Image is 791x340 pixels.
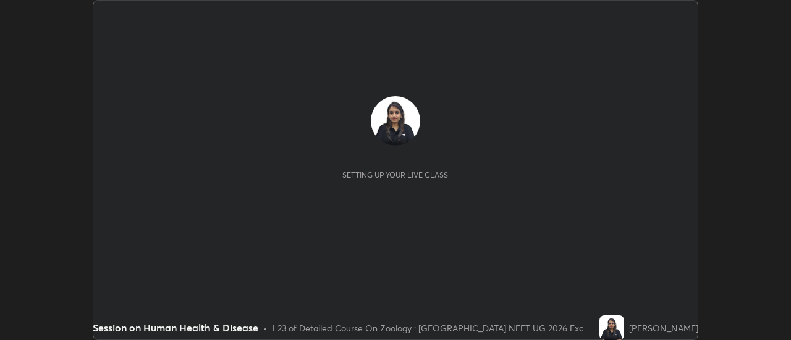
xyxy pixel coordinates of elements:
[599,315,624,340] img: 05193a360da743c4a021620c9d8d8c32.jpg
[371,96,420,146] img: 05193a360da743c4a021620c9d8d8c32.jpg
[93,320,258,335] div: Session on Human Health & Disease
[342,170,448,180] div: Setting up your live class
[629,321,698,334] div: [PERSON_NAME]
[273,321,594,334] div: L23 of Detailed Course On Zoology : [GEOGRAPHIC_DATA] NEET UG 2026 Excel 2
[263,321,268,334] div: •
